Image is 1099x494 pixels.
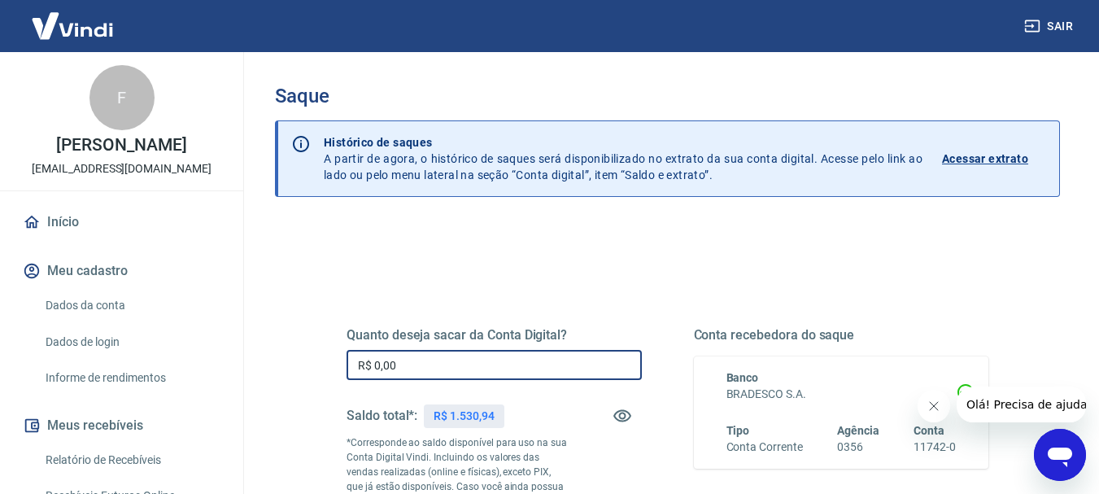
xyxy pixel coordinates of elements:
[20,408,224,444] button: Meus recebíveis
[347,408,417,424] h5: Saldo total*:
[324,134,922,151] p: Histórico de saques
[1021,11,1079,42] button: Sair
[726,424,750,437] span: Tipo
[837,424,879,437] span: Agência
[32,160,212,177] p: [EMAIL_ADDRESS][DOMAIN_NAME]
[275,85,1060,107] h3: Saque
[20,204,224,240] a: Início
[10,11,137,24] span: Olá! Precisa de ajuda?
[914,439,956,456] h6: 11742-0
[20,253,224,289] button: Meu cadastro
[957,387,1086,422] iframe: Mensagem da empresa
[726,371,759,384] span: Banco
[942,151,1028,167] p: Acessar extrato
[1034,429,1086,481] iframe: Botão para abrir a janela de mensagens
[918,390,950,422] iframe: Fechar mensagem
[39,289,224,322] a: Dados da conta
[39,444,224,477] a: Relatório de Recebíveis
[39,326,224,359] a: Dados de login
[56,137,186,154] p: [PERSON_NAME]
[726,386,957,403] h6: BRADESCO S.A.
[694,327,989,343] h5: Conta recebedora do saque
[914,424,944,437] span: Conta
[942,134,1046,183] a: Acessar extrato
[434,408,494,425] p: R$ 1.530,94
[89,65,155,130] div: F
[324,134,922,183] p: A partir de agora, o histórico de saques será disponibilizado no extrato da sua conta digital. Ac...
[347,327,642,343] h5: Quanto deseja sacar da Conta Digital?
[20,1,125,50] img: Vindi
[726,439,803,456] h6: Conta Corrente
[837,439,879,456] h6: 0356
[39,361,224,395] a: Informe de rendimentos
